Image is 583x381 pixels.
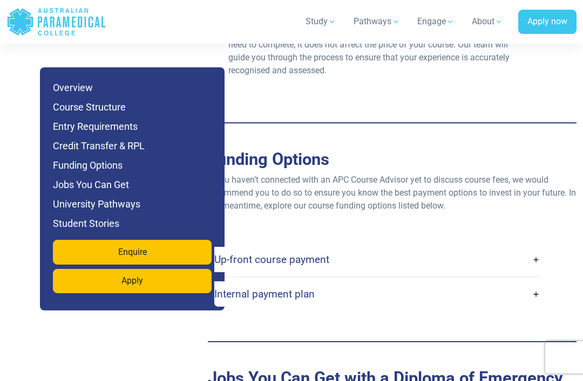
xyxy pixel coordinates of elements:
[214,288,315,300] h4: Internal payment plan
[208,174,577,212] p: If you haven’t connected with an APC Course Advisor yet to discuss course fees, we would recommen...
[208,149,577,169] h2: Funding Options
[214,247,540,272] a: Up-front course payment
[299,6,343,37] a: Study
[214,281,540,307] a: Internal payment plan
[465,6,510,37] a: About
[411,6,461,37] a: Engage
[214,253,329,266] h4: Up-front course payment
[6,4,106,39] a: Australian Paramedical College
[347,6,406,37] a: Pathways
[518,10,577,34] a: Apply now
